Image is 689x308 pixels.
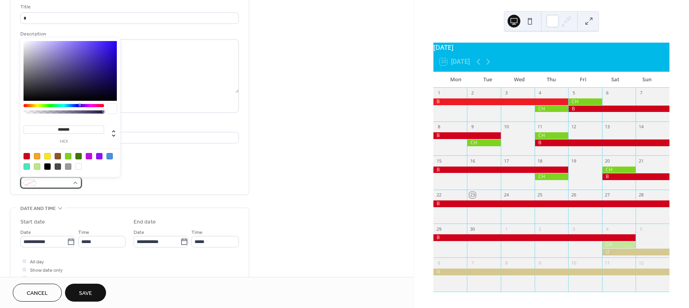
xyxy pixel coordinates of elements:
div: U [433,269,669,275]
div: B [568,106,669,112]
div: B [602,173,669,180]
span: Cancel [27,289,48,298]
div: B [433,98,568,105]
div: 3 [571,226,577,232]
div: 9 [469,124,475,130]
div: 4 [604,226,610,232]
div: #F8E71C [44,153,51,159]
div: B [535,139,669,146]
div: 12 [571,124,577,130]
div: #4A4A4A [55,163,61,170]
div: 11 [604,260,610,266]
div: CH [535,106,569,112]
div: 6 [604,90,610,96]
div: #4A90E2 [106,153,113,159]
div: 11 [537,124,543,130]
div: 29 [436,226,442,232]
div: 18 [537,158,543,164]
div: 9 [537,260,543,266]
div: #417505 [75,153,82,159]
div: Title [20,3,237,11]
div: CH [602,241,636,248]
span: Time [78,228,89,237]
div: 2 [469,90,475,96]
div: 27 [604,192,610,198]
div: #B8E986 [34,163,40,170]
div: 5 [571,90,577,96]
div: Description [20,30,237,38]
div: #8B572A [55,153,61,159]
div: 1 [503,226,509,232]
div: #50E3C2 [24,163,30,170]
div: Tue [472,72,504,88]
div: 17 [503,158,509,164]
div: Wed [504,72,535,88]
div: 8 [436,124,442,130]
div: 13 [604,124,610,130]
div: 4 [537,90,543,96]
div: 28 [638,192,644,198]
div: 21 [638,158,644,164]
div: #F5A623 [34,153,40,159]
div: 7 [638,90,644,96]
div: CH [467,139,501,146]
div: CH [535,132,569,139]
div: CH [568,98,602,105]
div: [DATE] [433,43,669,52]
div: #000000 [44,163,51,170]
span: Save [79,289,92,298]
div: B [433,200,669,207]
span: Show date only [30,266,63,275]
div: 26 [571,192,577,198]
div: 20 [604,158,610,164]
div: 10 [571,260,577,266]
div: CH [602,167,636,173]
div: 3 [503,90,509,96]
div: B [433,167,568,173]
div: Sat [599,72,631,88]
div: 7 [469,260,475,266]
span: Date [20,228,31,237]
div: 10 [503,124,509,130]
div: 12 [638,260,644,266]
label: hex [24,139,104,144]
div: Fri [567,72,599,88]
div: Sun [631,72,663,88]
div: CH [535,173,569,180]
div: 14 [638,124,644,130]
div: 8 [503,260,509,266]
div: Start date [20,218,45,226]
div: 15 [436,158,442,164]
div: #9B9B9B [65,163,71,170]
div: #9013FE [96,153,102,159]
div: 22 [436,192,442,198]
span: Hide end time [30,275,60,283]
div: U [602,249,669,255]
div: 1 [436,90,442,96]
div: 24 [503,192,509,198]
span: Date and time [20,204,56,213]
div: End date [134,218,156,226]
div: 2 [537,226,543,232]
div: 6 [436,260,442,266]
button: Cancel [13,284,62,302]
div: 19 [571,158,577,164]
div: B [433,234,636,241]
div: #7ED321 [65,153,71,159]
div: 25 [537,192,543,198]
div: B [433,132,501,139]
div: 5 [638,226,644,232]
div: Location [20,122,237,131]
div: #D0021B [24,153,30,159]
div: 23 [469,192,475,198]
button: Save [65,284,106,302]
span: Time [191,228,203,237]
div: Thu [535,72,567,88]
div: #BD10E0 [86,153,92,159]
div: #FFFFFF [75,163,82,170]
div: Mon [440,72,472,88]
span: Date [134,228,144,237]
div: 16 [469,158,475,164]
div: 30 [469,226,475,232]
